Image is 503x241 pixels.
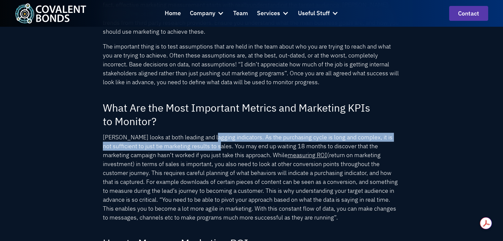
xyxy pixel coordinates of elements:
iframe: Chat Widget [384,165,503,241]
a: home [15,3,86,23]
p: The important thing is to test assumptions that are held in the team about who you are trying to ... [103,42,400,86]
div: Company [190,9,215,18]
div: Company [190,5,224,22]
div: Team [233,9,248,18]
div: Useful Stuff [298,5,339,22]
a: contact [449,6,488,21]
img: Covalent Bonds White / Teal Logo [15,3,86,23]
div: Useful Stuff [298,9,330,18]
a: Team [233,5,248,22]
h3: What Are the Most Important Metrics and Marketing KPIs to Monitor? [103,101,400,128]
a: Home [165,5,181,22]
p: [PERSON_NAME] looks at both leading and lagging indicators. As the purchasing cycle is long and c... [103,133,400,222]
div: Services [257,9,280,18]
div: Services [257,5,289,22]
a: measuring ROI [288,151,327,159]
div: Home [165,9,181,18]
